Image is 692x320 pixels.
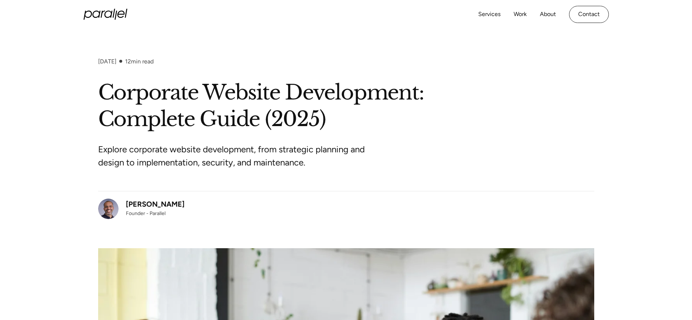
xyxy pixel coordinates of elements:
img: Robin Dhanwani [98,199,119,219]
div: [DATE] [98,58,116,65]
a: home [84,9,127,20]
p: Explore corporate website development, from strategic planning and design to implementation, secu... [98,143,372,169]
a: Work [514,9,527,20]
div: [PERSON_NAME] [126,199,185,210]
a: [PERSON_NAME]Founder - Parallel [98,199,185,219]
h1: Corporate Website Development: Complete Guide (2025) [98,79,594,133]
a: Services [478,9,500,20]
a: About [540,9,556,20]
div: Founder - Parallel [126,210,185,217]
span: 12 [125,58,131,65]
div: min read [125,58,154,65]
a: Contact [569,6,609,23]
